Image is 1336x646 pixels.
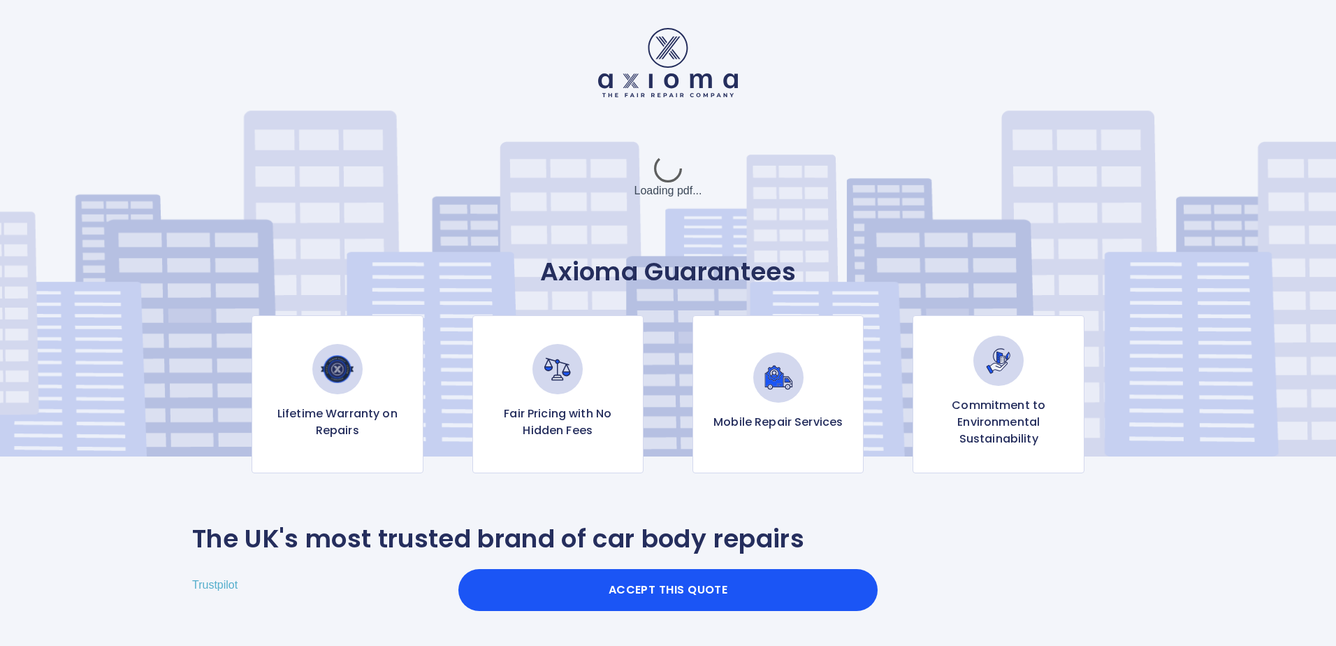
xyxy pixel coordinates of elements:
img: Logo [598,28,738,97]
img: Commitment to Environmental Sustainability [973,336,1024,386]
p: Mobile Repair Services [713,414,843,431]
p: Fair Pricing with No Hidden Fees [484,405,632,439]
p: Commitment to Environmental Sustainability [924,397,1072,447]
p: Lifetime Warranty on Repairs [263,405,411,439]
img: Mobile Repair Services [753,352,804,403]
p: Axioma Guarantees [192,257,1144,287]
img: Lifetime Warranty on Repairs [312,344,363,394]
img: Fair Pricing with No Hidden Fees [532,344,583,394]
div: Loading pdf... [563,142,773,212]
p: The UK's most trusted brand of car body repairs [192,524,804,554]
a: Trustpilot [192,579,238,591]
button: Accept this Quote [458,569,878,611]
